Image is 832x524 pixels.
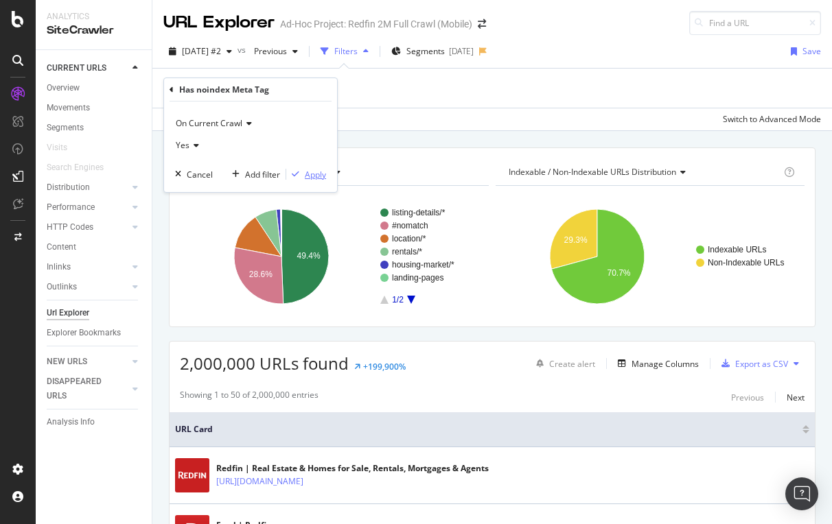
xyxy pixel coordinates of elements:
[47,121,142,135] a: Segments
[612,355,699,372] button: Manage Columns
[716,353,788,374] button: Export as CSV
[632,358,699,370] div: Manage Columns
[179,84,269,95] div: Has noindex Meta Tag
[47,326,142,340] a: Explorer Bookmarks
[47,81,80,95] div: Overview
[478,19,486,29] div: arrow-right-arrow-left
[249,270,273,279] text: 28.6%
[496,197,805,316] svg: A chart.
[176,139,189,151] span: Yes
[607,268,630,278] text: 70.7%
[47,61,106,75] div: CURRENT URLS
[334,45,358,57] div: Filters
[735,358,788,370] div: Export as CSV
[392,247,422,257] text: rentals/*
[731,392,764,403] div: Previous
[47,240,76,254] div: Content
[406,45,445,57] span: Segments
[47,61,128,75] a: CURRENT URLS
[47,121,84,135] div: Segments
[47,374,128,403] a: DISAPPEARED URLS
[392,260,454,270] text: housing-market/*
[249,40,303,62] button: Previous
[47,355,128,369] a: NEW URLS
[245,169,280,180] div: Add filter
[47,160,104,175] div: Search Engines
[47,220,93,235] div: HTTP Codes
[216,475,303,488] a: [URL][DOMAIN_NAME]
[509,166,676,178] span: Indexable / Non-Indexable URLs distribution
[175,423,799,436] span: URL Card
[47,306,142,320] a: Url Explorer
[689,11,821,35] input: Find a URL
[47,180,90,195] div: Distribution
[180,389,319,405] div: Showing 1 to 50 of 2,000,000 entries
[506,161,781,183] h4: Indexable / Non-Indexable URLs Distribution
[47,23,141,38] div: SiteCrawler
[47,374,116,403] div: DISAPPEARED URLS
[305,169,326,180] div: Apply
[238,44,249,56] span: vs
[249,45,287,57] span: Previous
[47,180,128,195] a: Distribution
[392,295,404,305] text: 1/2
[785,477,818,510] div: Open Intercom Messenger
[227,167,280,181] button: Add filter
[531,353,595,374] button: Create alert
[449,45,474,57] div: [DATE]
[47,220,128,235] a: HTTP Codes
[47,260,128,274] a: Inlinks
[787,389,805,405] button: Next
[47,101,90,115] div: Movements
[47,280,128,294] a: Outlinks
[297,251,321,261] text: 49.4%
[47,415,142,429] a: Analysis Info
[392,221,428,230] text: #nomatch
[47,260,71,274] div: Inlinks
[47,141,81,155] a: Visits
[180,197,489,316] svg: A chart.
[47,11,141,23] div: Analytics
[47,415,95,429] div: Analysis Info
[47,141,67,155] div: Visits
[163,40,238,62] button: [DATE] #2
[47,306,89,320] div: Url Explorer
[708,245,766,254] text: Indexable URLs
[549,358,595,370] div: Create alert
[180,352,349,374] span: 2,000,000 URLs found
[392,234,426,243] text: location/*
[175,458,209,492] img: main image
[47,355,87,369] div: NEW URLS
[392,273,443,283] text: landing-pages
[182,45,221,57] span: 2025 Aug. 22nd #2
[363,361,406,372] div: +199,900%
[723,113,821,125] div: Switch to Advanced Mode
[47,280,77,294] div: Outlinks
[47,240,142,254] a: Content
[47,326,121,340] div: Explorer Bookmarks
[47,160,117,175] a: Search Engines
[564,235,588,245] text: 29.3%
[386,40,479,62] button: Segments[DATE]
[47,101,142,115] a: Movements
[216,462,489,475] div: Redfin | Real Estate & Homes for Sale, Rentals, Mortgages & Agents
[787,392,805,403] div: Next
[802,45,821,57] div: Save
[170,167,213,181] button: Cancel
[187,169,213,180] div: Cancel
[163,11,275,34] div: URL Explorer
[708,258,784,267] text: Non-Indexable URLs
[392,208,446,217] text: listing-details/*
[47,200,128,215] a: Performance
[731,389,764,405] button: Previous
[315,40,374,62] button: Filters
[47,81,142,95] a: Overview
[785,40,821,62] button: Save
[286,167,326,181] button: Apply
[280,17,472,31] div: Ad-Hoc Project: Redfin 2M Full Crawl (Mobile)
[176,117,242,129] span: On Current Crawl
[47,200,95,215] div: Performance
[717,108,821,130] button: Switch to Advanced Mode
